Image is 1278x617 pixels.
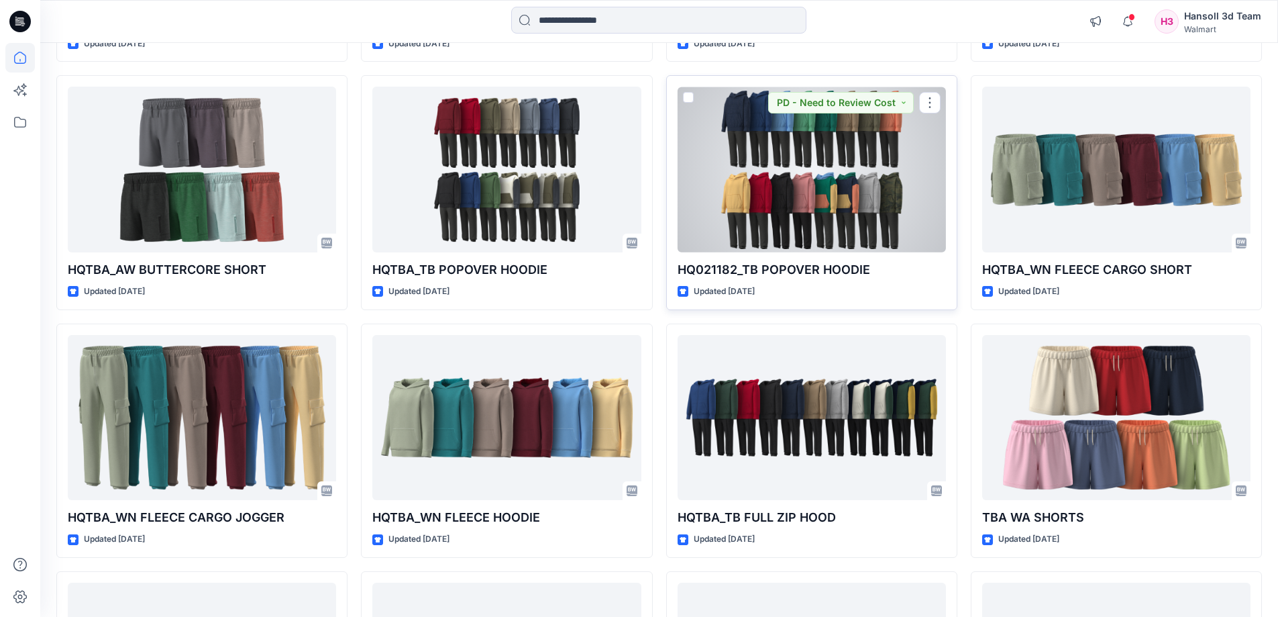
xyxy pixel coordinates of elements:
[388,532,449,547] p: Updated [DATE]
[982,508,1250,527] p: TBA WA SHORTS
[1184,8,1261,24] div: Hansoll 3d Team
[678,260,946,279] p: HQ021182_TB POPOVER HOODIE
[68,260,336,279] p: HQTBA_AW BUTTERCORE SHORT
[982,260,1250,279] p: HQTBA_WN FLEECE CARGO SHORT
[372,335,641,501] a: HQTBA_WN FLEECE HOODIE
[372,260,641,279] p: HQTBA_TB POPOVER HOODIE
[694,37,755,51] p: Updated [DATE]
[982,87,1250,252] a: HQTBA_WN FLEECE CARGO SHORT
[998,532,1059,547] p: Updated [DATE]
[1155,9,1179,34] div: H3
[998,285,1059,299] p: Updated [DATE]
[68,508,336,527] p: HQTBA_WN FLEECE CARGO JOGGER
[84,532,145,547] p: Updated [DATE]
[68,335,336,501] a: HQTBA_WN FLEECE CARGO JOGGER
[388,285,449,299] p: Updated [DATE]
[694,532,755,547] p: Updated [DATE]
[694,285,755,299] p: Updated [DATE]
[68,87,336,252] a: HQTBA_AW BUTTERCORE SHORT
[998,37,1059,51] p: Updated [DATE]
[84,285,145,299] p: Updated [DATE]
[84,37,145,51] p: Updated [DATE]
[1184,24,1261,34] div: Walmart
[388,37,449,51] p: Updated [DATE]
[982,335,1250,501] a: TBA WA SHORTS
[678,508,946,527] p: HQTBA_TB FULL ZIP HOOD
[678,87,946,252] a: HQ021182_TB POPOVER HOODIE
[372,508,641,527] p: HQTBA_WN FLEECE HOODIE
[372,87,641,252] a: HQTBA_TB POPOVER HOODIE
[678,335,946,501] a: HQTBA_TB FULL ZIP HOOD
